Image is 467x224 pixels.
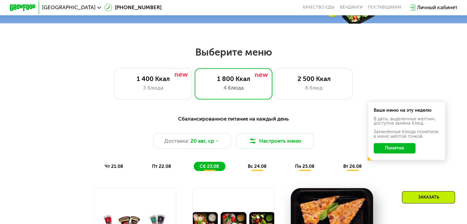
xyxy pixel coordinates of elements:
div: 6 блюд [282,84,346,92]
span: сб 23.08 [200,164,219,169]
div: 1 400 Ккал [121,75,185,83]
div: Заменённые блюда пометили в меню жёлтой точкой. [374,129,440,139]
button: Настроить меню [236,133,314,149]
div: 2 500 Ккал [282,75,346,83]
div: Сбалансированное питание на каждый день [41,115,426,123]
span: 20 авг, ср [190,137,214,145]
a: [PHONE_NUMBER] [104,4,162,11]
div: Заказать [402,191,455,203]
div: поставщикам [368,5,401,10]
span: вт 26.08 [343,164,362,169]
div: 1 800 Ккал [201,75,266,83]
span: вс 24.08 [248,164,267,169]
span: чт 21.08 [105,164,123,169]
span: [GEOGRAPHIC_DATA] [42,5,95,10]
div: 4 блюда [201,84,266,92]
span: Доставка: [164,137,189,145]
div: Ваше меню на эту неделю [374,108,440,113]
a: Вендинги [340,5,363,10]
button: Понятно [374,143,415,153]
a: Качество еды [303,5,335,10]
span: пн 25.08 [295,164,314,169]
div: В даты, выделенные желтым, доступна замена блюд. [374,117,440,126]
span: пт 22.08 [152,164,171,169]
div: 3 блюда [121,84,185,92]
h2: Выберите меню [21,46,446,58]
div: Личный кабинет [417,4,457,11]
